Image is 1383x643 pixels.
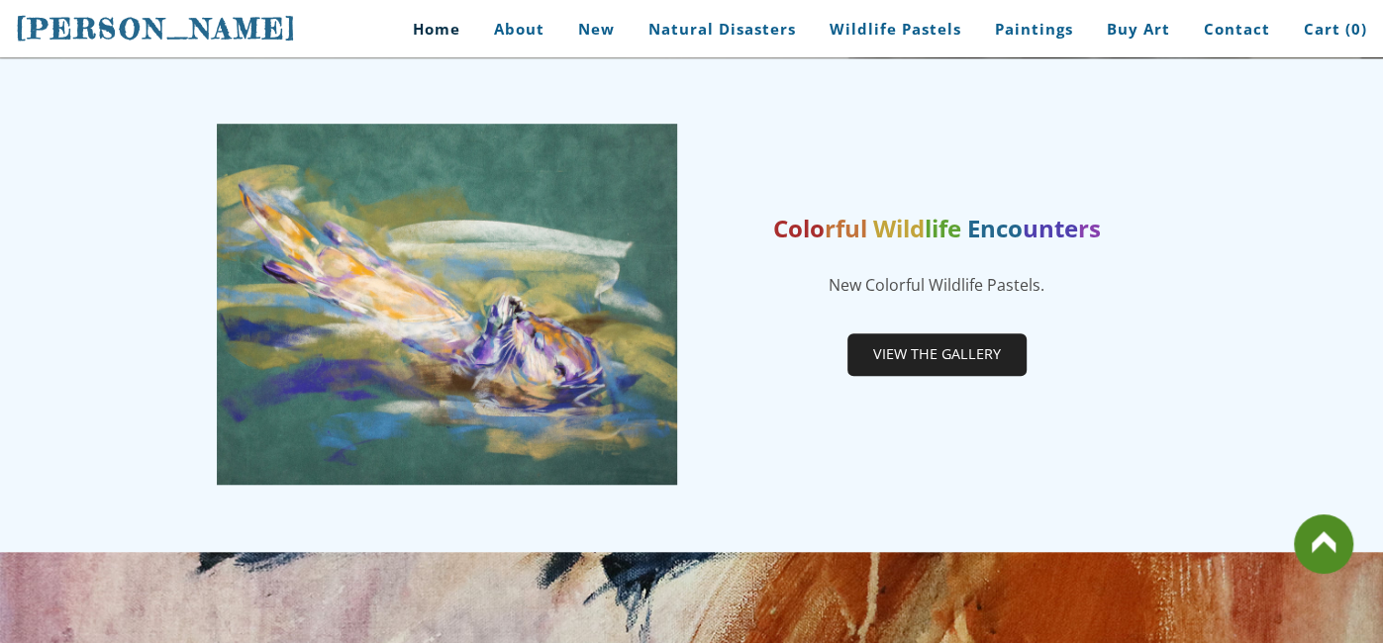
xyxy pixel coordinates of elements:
[707,273,1167,297] div: ​New Colorful Wildlife Pastels.
[849,335,1025,373] span: View the gallery
[479,7,559,51] a: About
[1092,7,1185,51] a: Buy Art
[925,212,961,244] font: life
[847,333,1027,375] a: View the gallery
[563,7,630,51] a: New
[815,7,976,51] a: Wildlife Pastels
[825,212,867,244] font: rful
[773,212,825,244] font: Colo
[980,7,1088,51] a: Paintings
[1189,7,1285,51] a: Contact
[16,10,297,47] a: [PERSON_NAME]
[16,12,297,46] span: [PERSON_NAME]
[873,212,925,244] font: Wild
[1078,212,1101,244] font: rs
[1023,212,1078,244] font: unte
[634,7,811,51] a: Natural Disasters
[217,124,677,485] img: Colorful wildlife
[967,212,1023,244] font: Enco
[383,7,475,51] a: Home
[1289,7,1367,51] a: Cart (0)
[1351,19,1361,39] span: 0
